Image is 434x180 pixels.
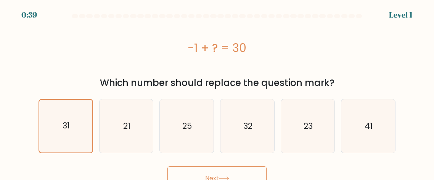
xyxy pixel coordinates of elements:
[243,120,252,131] text: 32
[365,120,373,131] text: 41
[123,120,130,131] text: 21
[21,9,37,21] div: 0:39
[304,120,313,131] text: 23
[389,9,413,21] div: Level 1
[43,76,391,90] div: Which number should replace the question mark?
[183,120,192,131] text: 25
[39,39,395,57] div: -1 + ? = 30
[63,120,70,131] text: 31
